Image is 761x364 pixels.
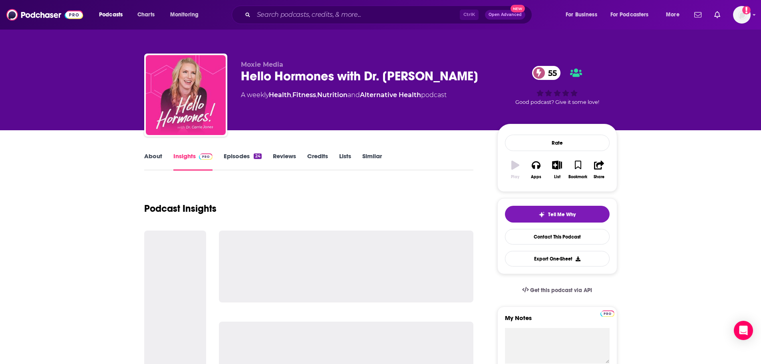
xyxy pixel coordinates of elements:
[199,153,213,160] img: Podchaser Pro
[711,8,723,22] a: Show notifications dropdown
[254,153,261,159] div: 24
[254,8,460,21] input: Search podcasts, credits, & more...
[568,175,587,179] div: Bookmark
[546,155,567,184] button: List
[316,91,317,99] span: ,
[489,13,522,17] span: Open Advanced
[560,8,607,21] button: open menu
[144,203,217,215] h1: Podcast Insights
[132,8,159,21] a: Charts
[144,152,162,171] a: About
[292,91,316,99] a: Fitness
[691,8,705,22] a: Show notifications dropdown
[339,152,351,171] a: Lists
[532,66,561,80] a: 55
[733,6,751,24] img: User Profile
[317,91,348,99] a: Nutrition
[600,309,614,317] a: Pro website
[588,155,609,184] button: Share
[307,152,328,171] a: Credits
[137,9,155,20] span: Charts
[733,6,751,24] button: Show profile menu
[241,90,447,100] div: A weekly podcast
[6,7,83,22] img: Podchaser - Follow, Share and Rate Podcasts
[568,155,588,184] button: Bookmark
[460,10,479,20] span: Ctrl K
[505,229,610,245] a: Contact This Podcast
[269,91,291,99] a: Health
[224,152,261,171] a: Episodes24
[362,152,382,171] a: Similar
[291,91,292,99] span: ,
[93,8,133,21] button: open menu
[600,310,614,317] img: Podchaser Pro
[515,99,599,105] span: Good podcast? Give it some love!
[530,287,592,294] span: Get this podcast via API
[511,175,519,179] div: Play
[566,9,597,20] span: For Business
[505,155,526,184] button: Play
[497,61,617,110] div: 55Good podcast? Give it some love!
[146,55,226,135] img: Hello Hormones with Dr. Carrie Jones
[360,91,421,99] a: Alternative Health
[348,91,360,99] span: and
[273,152,296,171] a: Reviews
[540,66,561,80] span: 55
[605,8,660,21] button: open menu
[505,135,610,151] div: Rate
[554,175,560,179] div: List
[548,211,576,218] span: Tell Me Why
[660,8,689,21] button: open menu
[516,280,599,300] a: Get this podcast via API
[241,61,283,68] span: Moxie Media
[239,6,540,24] div: Search podcasts, credits, & more...
[505,314,610,328] label: My Notes
[742,6,751,14] svg: Add a profile image
[511,5,525,12] span: New
[485,10,525,20] button: Open AdvancedNew
[594,175,604,179] div: Share
[170,9,199,20] span: Monitoring
[610,9,649,20] span: For Podcasters
[733,6,751,24] span: Logged in as Ashley_Beenen
[666,9,680,20] span: More
[531,175,541,179] div: Apps
[99,9,123,20] span: Podcasts
[165,8,209,21] button: open menu
[505,251,610,267] button: Export One-Sheet
[734,321,753,340] div: Open Intercom Messenger
[538,211,545,218] img: tell me why sparkle
[505,206,610,223] button: tell me why sparkleTell Me Why
[173,152,213,171] a: InsightsPodchaser Pro
[526,155,546,184] button: Apps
